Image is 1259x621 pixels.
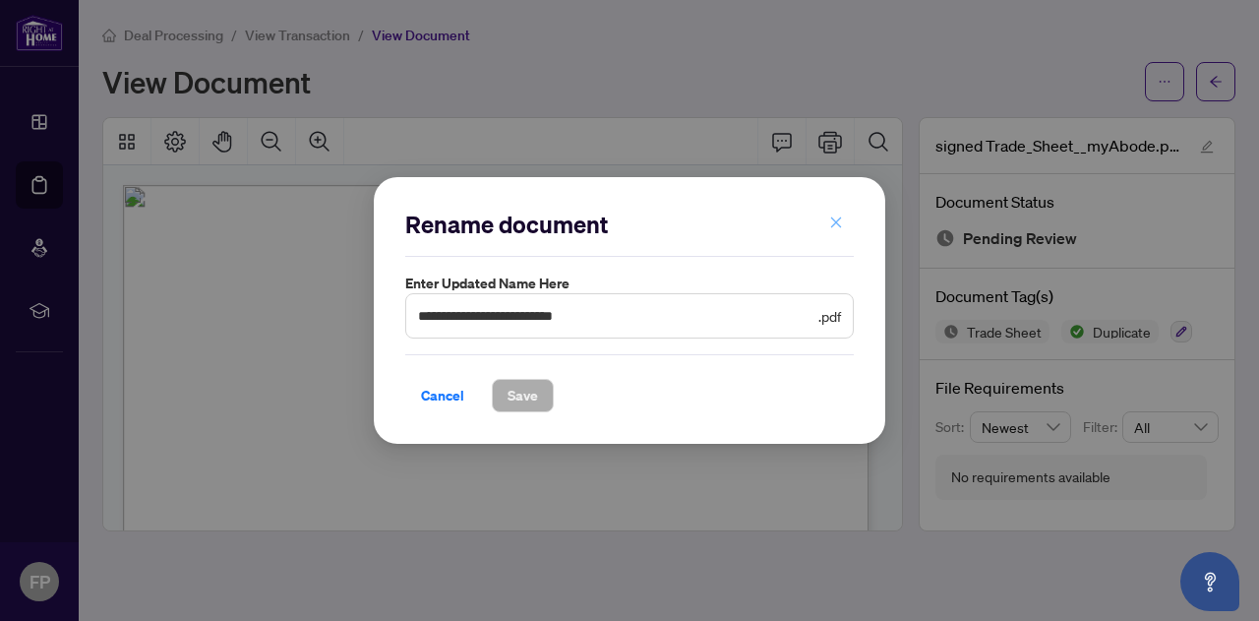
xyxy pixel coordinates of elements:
span: .pdf [818,305,841,327]
button: Open asap [1180,552,1239,611]
label: Enter updated name here [405,273,854,294]
h2: Rename document [405,209,854,240]
button: Save [492,379,554,412]
span: close [829,216,843,229]
span: Cancel [421,380,464,411]
button: Cancel [405,379,480,412]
